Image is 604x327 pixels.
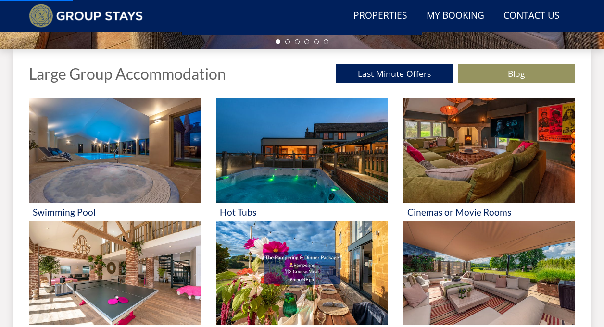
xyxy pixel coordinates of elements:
[403,98,575,203] img: 'Cinemas or Movie Rooms' - Large Group Accommodation Holiday Ideas
[216,98,388,221] a: 'Hot Tubs' - Large Group Accommodation Holiday Ideas Hot Tubs
[336,64,453,83] a: Last Minute Offers
[216,98,388,203] img: 'Hot Tubs' - Large Group Accommodation Holiday Ideas
[500,5,564,27] a: Contact Us
[29,98,201,221] a: 'Swimming Pool' - Large Group Accommodation Holiday Ideas Swimming Pool
[29,98,201,203] img: 'Swimming Pool' - Large Group Accommodation Holiday Ideas
[458,64,575,83] a: Blog
[403,98,575,221] a: 'Cinemas or Movie Rooms' - Large Group Accommodation Holiday Ideas Cinemas or Movie Rooms
[350,5,411,27] a: Properties
[220,207,384,217] h3: Hot Tubs
[403,221,575,326] img: 'Dog Friendly' - Large Group Accommodation Holiday Ideas
[29,4,143,28] img: Group Stays
[33,207,197,217] h3: Swimming Pool
[29,65,226,82] h1: Large Group Accommodation
[407,207,571,217] h3: Cinemas or Movie Rooms
[216,221,388,326] img: 'Celebration and Event Packages' - Large Group Accommodation Holiday Ideas
[423,5,488,27] a: My Booking
[29,221,201,326] img: 'Games Rooms' - Large Group Accommodation Holiday Ideas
